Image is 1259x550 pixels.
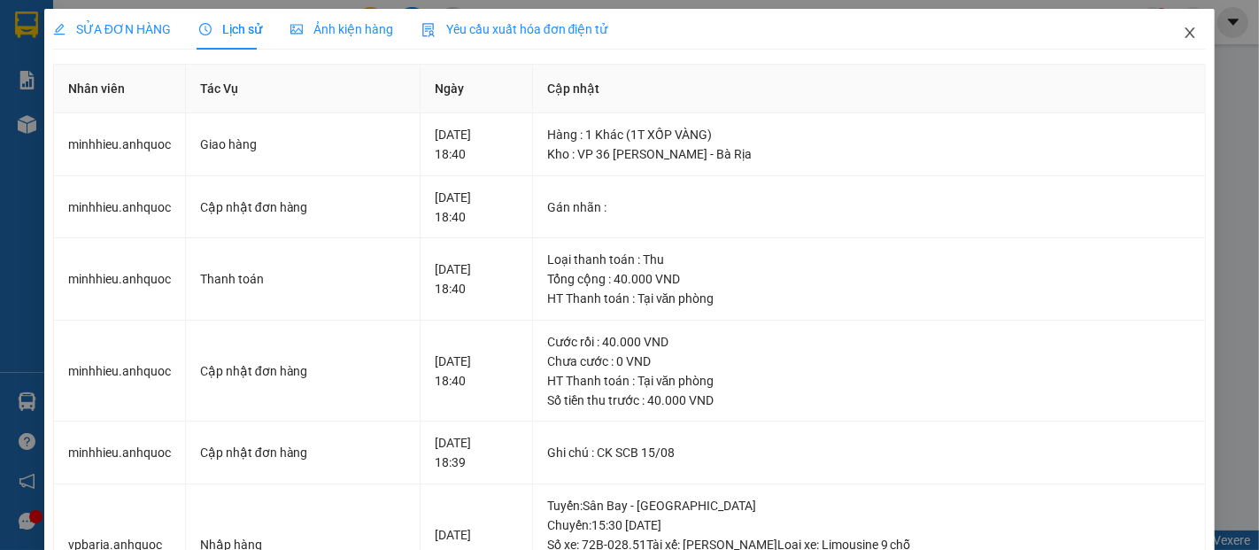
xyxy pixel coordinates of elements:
div: [DATE] 18:40 [435,125,518,164]
div: Giao hàng [200,135,406,154]
td: minhhieu.anhquoc [54,176,186,239]
div: Ghi chú : CK SCB 15/08 [547,443,1192,462]
img: icon [421,23,436,37]
div: Loại thanh toán : Thu [547,250,1192,269]
th: Tác Vụ [186,65,421,113]
div: Hàng : 1 Khác (1T XỐP VÀNG) [547,125,1192,144]
span: close [1183,26,1197,40]
span: Ảnh kiện hàng [290,22,393,36]
div: [DATE] 18:40 [435,188,518,227]
div: Cập nhật đơn hàng [200,443,406,462]
th: Nhân viên [54,65,186,113]
td: minhhieu.anhquoc [54,113,186,176]
div: Cước rồi : 40.000 VND [547,332,1192,352]
button: Close [1165,9,1215,58]
span: Yêu cầu xuất hóa đơn điện tử [421,22,608,36]
td: minhhieu.anhquoc [54,238,186,321]
div: [DATE] 18:39 [435,433,518,472]
span: picture [290,23,303,35]
div: [DATE] 18:40 [435,352,518,391]
div: Tổng cộng : 40.000 VND [547,269,1192,289]
td: minhhieu.anhquoc [54,321,186,422]
span: Lịch sử [199,22,262,36]
div: Chưa cước : 0 VND [547,352,1192,371]
div: HT Thanh toán : Tại văn phòng [547,289,1192,308]
th: Ngày [421,65,533,113]
div: Thanh toán [200,269,406,289]
th: Cập nhật [533,65,1207,113]
span: edit [53,23,66,35]
td: minhhieu.anhquoc [54,422,186,484]
div: Cập nhật đơn hàng [200,198,406,217]
div: Số tiền thu trước : 40.000 VND [547,391,1192,410]
span: SỬA ĐƠN HÀNG [53,22,171,36]
span: clock-circle [199,23,212,35]
div: HT Thanh toán : Tại văn phòng [547,371,1192,391]
div: Cập nhật đơn hàng [200,361,406,381]
div: [DATE] 18:40 [435,260,518,298]
div: Kho : VP 36 [PERSON_NAME] - Bà Rịa [547,144,1192,164]
div: Gán nhãn : [547,198,1192,217]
